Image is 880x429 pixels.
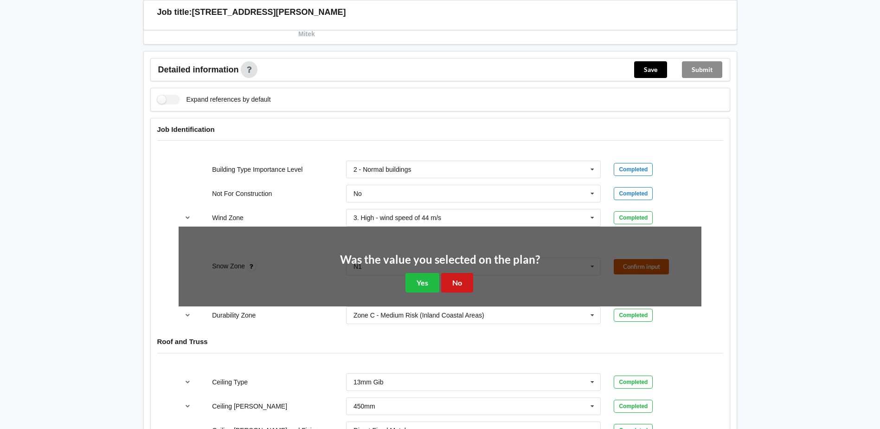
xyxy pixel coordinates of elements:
[405,273,439,292] button: Yes
[179,374,197,390] button: reference-toggle
[179,398,197,415] button: reference-toggle
[353,190,362,197] div: No
[441,273,473,292] button: No
[157,95,271,104] label: Expand references by default
[212,403,287,410] label: Ceiling [PERSON_NAME]
[212,214,244,221] label: Wind Zone
[212,312,256,319] label: Durability Zone
[353,166,411,173] div: 2 - Normal buildings
[212,166,302,173] label: Building Type Importance Level
[353,312,484,318] div: Zone C - Medium Risk (Inland Coastal Areas)
[614,163,653,176] div: Completed
[353,403,375,409] div: 450mm
[634,61,667,78] button: Save
[212,378,248,386] label: Ceiling Type
[353,379,384,385] div: 13mm Gib
[179,307,197,324] button: reference-toggle
[179,209,197,226] button: reference-toggle
[614,376,653,389] div: Completed
[353,214,441,221] div: 3. High - wind speed of 44 m/s
[614,309,653,322] div: Completed
[614,400,653,413] div: Completed
[157,337,723,346] h4: Roof and Truss
[157,125,723,134] h4: Job Identification
[614,211,653,224] div: Completed
[192,7,346,18] h3: [STREET_ADDRESS][PERSON_NAME]
[158,65,239,74] span: Detailed information
[212,190,272,197] label: Not For Construction
[340,253,540,267] h2: Was the value you selected on the plan?
[614,187,653,200] div: Completed
[157,7,192,18] h3: Job title:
